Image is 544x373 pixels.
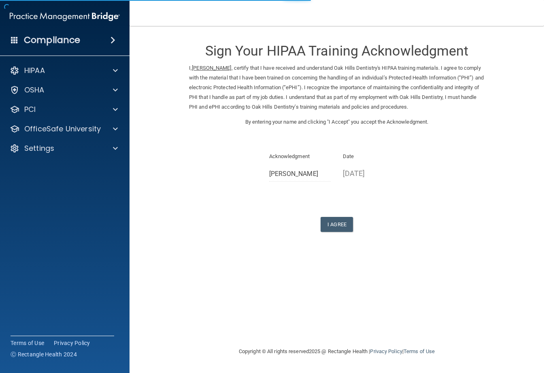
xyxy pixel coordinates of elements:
[10,124,118,134] a: OfficeSafe University
[269,152,331,161] p: Acknowledgment
[370,348,402,354] a: Privacy Policy
[189,43,484,58] h3: Sign Your HIPAA Training Acknowledgment
[24,85,45,95] p: OSHA
[24,144,54,153] p: Settings
[24,34,80,46] h4: Compliance
[54,339,90,347] a: Privacy Policy
[343,152,405,161] p: Date
[10,144,118,153] a: Settings
[189,63,484,112] p: I, , certify that I have received and understand Oak Hills Dentistry's HIPAA training materials. ...
[11,350,77,358] span: Ⓒ Rectangle Health 2024
[24,66,45,75] p: HIPAA
[189,117,484,127] p: By entering your name and clicking "I Accept" you accept the Acknowledgment.
[321,217,353,232] button: I Agree
[11,339,44,347] a: Terms of Use
[192,65,231,71] ins: [PERSON_NAME]
[24,105,36,114] p: PCI
[10,9,120,25] img: PMB logo
[10,66,118,75] a: HIPAA
[10,85,118,95] a: OSHA
[404,348,435,354] a: Terms of Use
[189,339,484,364] div: Copyright © All rights reserved 2025 @ Rectangle Health | |
[24,124,101,134] p: OfficeSafe University
[343,167,405,180] p: [DATE]
[269,167,331,182] input: Full Name
[10,105,118,114] a: PCI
